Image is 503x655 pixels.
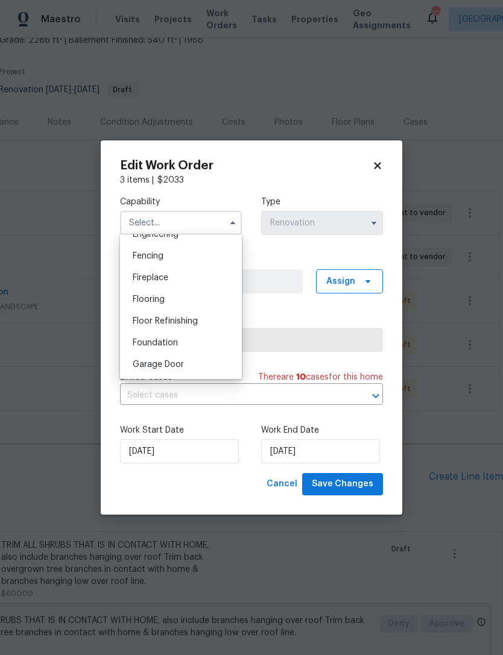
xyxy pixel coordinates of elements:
[326,275,355,287] span: Assign
[133,317,198,325] span: Floor Refinishing
[130,334,373,346] span: RM Interiors - ATL-S
[261,211,383,235] input: Select...
[226,216,240,230] button: Hide options
[120,174,383,186] div: 3 items |
[312,477,373,492] span: Save Changes
[157,176,184,184] span: $ 2033
[133,339,178,347] span: Foundation
[302,473,383,495] button: Save Changes
[261,196,383,208] label: Type
[261,424,383,436] label: Work End Date
[296,373,306,381] span: 10
[120,211,242,235] input: Select...
[120,386,349,405] input: Select cases
[120,439,239,463] input: M/D/YYYY
[367,216,381,230] button: Show options
[133,230,179,239] span: Engineering
[262,473,302,495] button: Cancel
[120,424,242,436] label: Work Start Date
[120,254,383,266] label: Work Order Manager
[120,196,242,208] label: Capability
[120,160,372,172] h2: Edit Work Order
[261,439,380,463] input: M/D/YYYY
[367,387,384,404] button: Open
[133,360,184,369] span: Garage Door
[133,252,163,260] span: Fencing
[258,371,383,383] span: There are case s for this home
[267,477,297,492] span: Cancel
[120,313,383,325] label: Trade Partner
[133,274,168,282] span: Fireplace
[133,295,165,304] span: Flooring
